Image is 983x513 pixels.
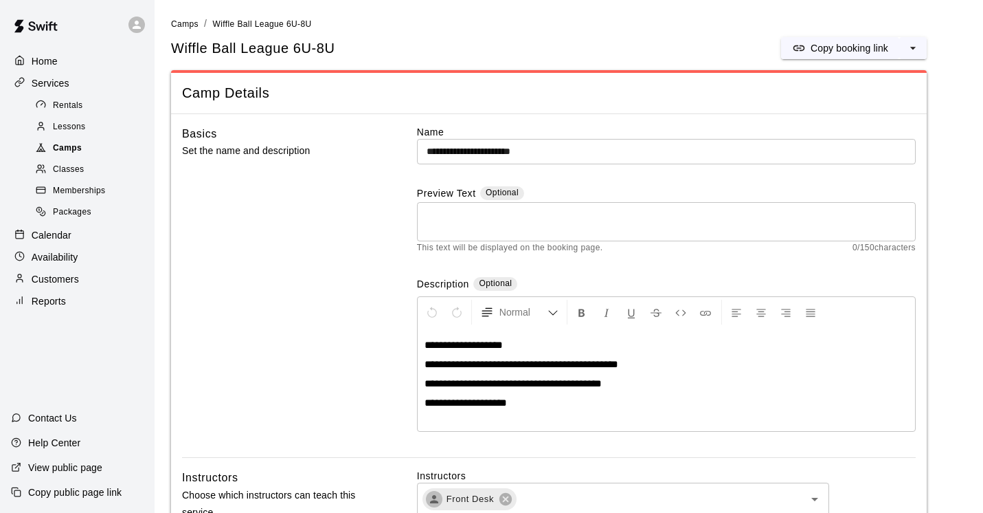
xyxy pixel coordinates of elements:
p: Set the name and description [182,142,373,160]
div: Rentals [33,96,149,116]
label: Preview Text [417,186,476,202]
button: Formatting Options [475,300,564,325]
p: Reports [32,294,66,308]
button: Undo [420,300,444,325]
div: Memberships [33,182,149,201]
a: Camps [33,138,155,160]
p: View public page [28,461,102,474]
button: Insert Link [694,300,717,325]
button: Insert Code [669,300,692,325]
a: Classes [33,160,155,181]
button: Format Underline [620,300,643,325]
span: 0 / 150 characters [852,241,916,255]
button: select merge strategy [899,37,927,59]
span: Wiffle Ball League 6U-8U [212,19,311,29]
span: Optional [486,188,519,197]
div: Camps [33,139,149,158]
h6: Basics [182,125,217,143]
p: Help Center [28,436,80,450]
a: Rentals [33,95,155,116]
div: Front Desk [426,491,442,507]
button: Justify Align [799,300,822,325]
button: Format Italics [595,300,618,325]
span: Rentals [53,99,83,113]
a: Lessons [33,116,155,138]
label: Name [417,125,916,139]
button: Format Strikethrough [644,300,668,325]
label: Instructors [417,469,916,483]
h6: Instructors [182,469,238,487]
a: Availability [11,247,144,268]
button: Format Bold [570,300,594,325]
button: Left Align [725,300,748,325]
span: Lessons [53,120,86,134]
a: Packages [33,202,155,223]
h5: Wiffle Ball League 6U-8U [171,39,335,58]
span: This text will be displayed on the booking page. [417,241,603,255]
button: Open [805,490,824,509]
a: Customers [11,269,144,290]
div: Classes [33,160,149,179]
span: Classes [53,163,84,177]
nav: breadcrumb [171,17,967,32]
div: split button [781,37,927,59]
span: Front Desk [438,492,502,506]
p: Contact Us [28,411,77,425]
span: Memberships [53,184,105,198]
button: Copy booking link [781,37,899,59]
span: Packages [53,206,91,219]
p: Calendar [32,228,71,242]
label: Description [417,277,469,293]
li: / [204,17,207,31]
button: Redo [445,300,468,325]
div: Lessons [33,118,149,137]
a: Calendar [11,225,144,245]
button: Right Align [774,300,798,325]
div: Packages [33,203,149,222]
p: Services [32,76,69,90]
button: Center Align [749,300,773,325]
p: Copy public page link [28,485,122,499]
a: Reports [11,291,144,312]
p: Customers [32,272,79,286]
span: Camps [53,142,82,155]
p: Availability [32,250,78,264]
p: Home [32,54,58,68]
div: Front Desk [422,488,517,510]
span: Camp Details [182,84,916,102]
a: Camps [171,18,199,29]
a: Home [11,51,144,72]
span: Optional [479,279,512,288]
p: Copy booking link [811,41,888,55]
a: Services [11,73,144,94]
a: Memberships [33,181,155,202]
span: Camps [171,19,199,29]
span: Normal [499,305,547,319]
